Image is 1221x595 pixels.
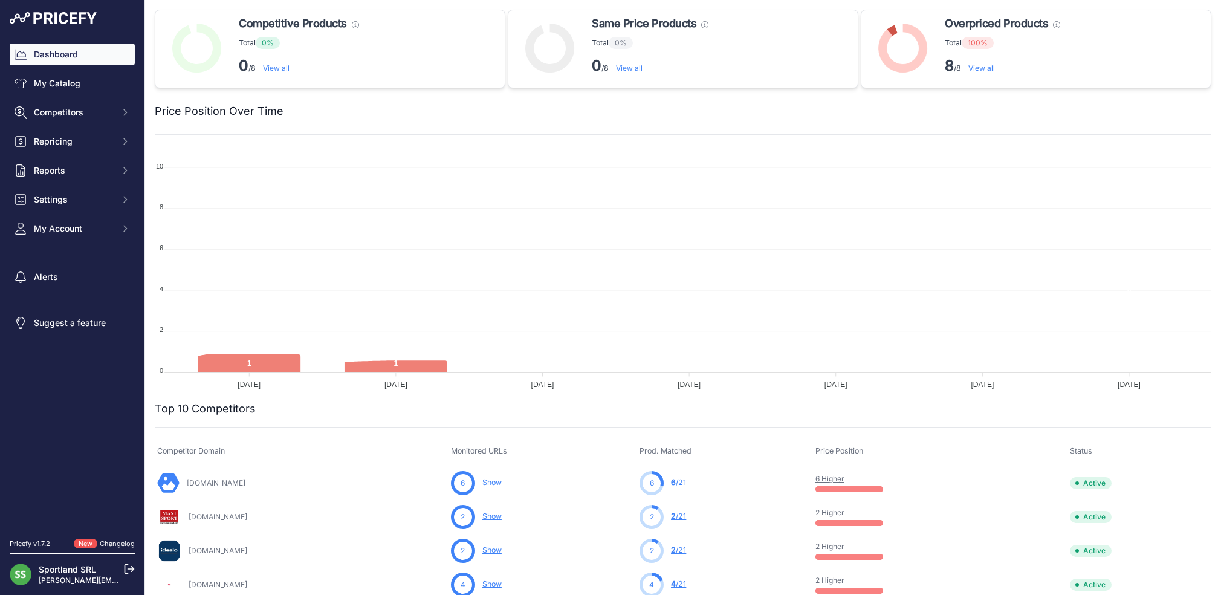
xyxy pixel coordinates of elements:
[671,512,676,521] span: 2
[592,57,601,74] strong: 0
[10,539,50,549] div: Pricefy v1.7.2
[10,266,135,288] a: Alerts
[34,164,113,177] span: Reports
[239,15,347,32] span: Competitive Products
[189,580,247,589] a: [DOMAIN_NAME]
[461,478,465,489] span: 6
[671,478,686,487] a: 6/21
[1070,511,1112,523] span: Active
[815,474,844,483] a: 6 Higher
[461,545,465,556] span: 2
[815,508,844,517] a: 2 Higher
[945,15,1048,32] span: Overpriced Products
[10,12,97,24] img: Pricefy Logo
[671,478,676,487] span: 6
[815,576,844,585] a: 2 Higher
[482,579,502,588] a: Show
[74,539,97,549] span: New
[239,57,248,74] strong: 0
[189,546,247,555] a: [DOMAIN_NAME]
[34,135,113,148] span: Repricing
[945,37,1060,49] p: Total
[10,218,135,239] button: My Account
[156,163,163,170] tspan: 10
[968,63,995,73] a: View all
[256,37,280,49] span: 0%
[39,564,96,574] a: Sportland SRL
[160,203,163,210] tspan: 8
[10,73,135,94] a: My Catalog
[461,512,465,522] span: 2
[10,160,135,181] button: Reports
[815,542,844,551] a: 2 Higher
[187,478,245,487] a: [DOMAIN_NAME]
[971,380,994,389] tspan: [DATE]
[671,545,686,554] a: 2/21
[39,576,285,585] a: [PERSON_NAME][EMAIL_ADDRESS][PERSON_NAME][DOMAIN_NAME]
[482,512,502,521] a: Show
[10,312,135,334] a: Suggest a feature
[189,512,247,521] a: [DOMAIN_NAME]
[531,380,554,389] tspan: [DATE]
[650,478,654,489] span: 6
[1070,545,1112,557] span: Active
[815,446,863,455] span: Price Position
[824,380,847,389] tspan: [DATE]
[34,223,113,235] span: My Account
[461,579,465,590] span: 4
[650,512,654,522] span: 2
[155,400,256,417] h2: Top 10 Competitors
[671,579,676,588] span: 4
[1070,477,1112,489] span: Active
[451,446,507,455] span: Monitored URLs
[10,131,135,152] button: Repricing
[592,15,696,32] span: Same Price Products
[1118,380,1141,389] tspan: [DATE]
[650,545,654,556] span: 2
[238,380,261,389] tspan: [DATE]
[671,512,686,521] a: 2/21
[945,57,954,74] strong: 8
[482,545,502,554] a: Show
[945,56,1060,76] p: /8
[678,380,701,389] tspan: [DATE]
[10,44,135,524] nav: Sidebar
[10,189,135,210] button: Settings
[482,478,502,487] a: Show
[160,326,163,333] tspan: 2
[160,285,163,293] tspan: 4
[10,102,135,123] button: Competitors
[1070,446,1092,455] span: Status
[592,56,708,76] p: /8
[592,37,708,49] p: Total
[34,193,113,206] span: Settings
[640,446,691,455] span: Prod. Matched
[649,579,654,590] span: 4
[609,37,633,49] span: 0%
[671,579,686,588] a: 4/21
[160,367,163,374] tspan: 0
[157,446,225,455] span: Competitor Domain
[239,56,359,76] p: /8
[962,37,994,49] span: 100%
[34,106,113,119] span: Competitors
[616,63,643,73] a: View all
[384,380,407,389] tspan: [DATE]
[10,44,135,65] a: Dashboard
[155,103,283,120] h2: Price Position Over Time
[1070,579,1112,591] span: Active
[671,545,676,554] span: 2
[239,37,359,49] p: Total
[100,539,135,548] a: Changelog
[160,244,163,252] tspan: 6
[263,63,290,73] a: View all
